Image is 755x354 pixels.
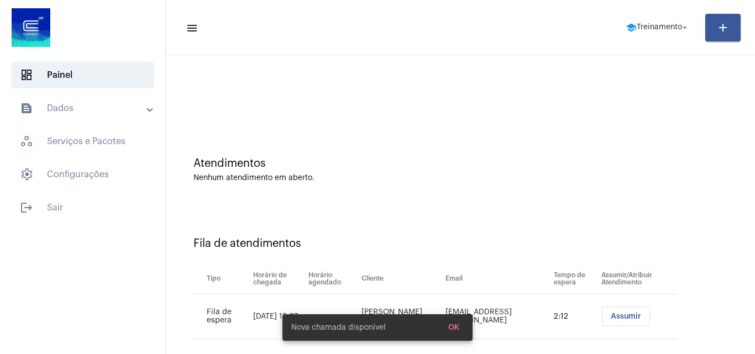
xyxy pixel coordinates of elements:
span: Assumir [611,313,641,320]
td: 2:12 [551,294,599,339]
span: Nova chamada disponível [291,322,386,333]
span: sidenav icon [20,135,33,148]
mat-icon: sidenav icon [186,22,197,35]
th: Tempo de espera [551,263,599,294]
th: Horário de chegada [250,263,305,294]
th: Assumir/Atribuir Atendimento [599,263,678,294]
mat-expansion-panel-header: sidenav iconDados [7,95,165,121]
mat-icon: arrow_drop_down [680,23,690,33]
span: Treinamento [637,24,682,31]
button: OK [439,318,468,337]
mat-icon: school [626,22,637,33]
span: sidenav icon [20,168,33,181]
td: Fila de espera [193,294,250,339]
div: Atendimentos [193,157,727,170]
mat-icon: add [716,21,730,34]
mat-panel-title: Dados [20,102,148,115]
span: Configurações [11,161,154,188]
th: Email [443,263,552,294]
mat-icon: sidenav icon [20,102,33,115]
span: Sair [11,194,154,221]
mat-chip-list: selection [601,307,678,326]
span: OK [448,324,459,331]
button: Assumir [602,307,650,326]
th: Horário agendado [306,263,359,294]
td: [PERSON_NAME] prestes [359,294,443,339]
td: - [306,294,359,339]
img: d4669ae0-8c07-2337-4f67-34b0df7f5ae4.jpeg [9,6,53,50]
th: Tipo [193,263,250,294]
span: Painel [11,62,154,88]
td: [DATE] 15:07 [250,294,305,339]
td: [EMAIL_ADDRESS][DOMAIN_NAME] [443,294,552,339]
div: Fila de atendimentos [193,237,727,250]
span: Serviços e Pacotes [11,128,154,155]
div: Nenhum atendimento em aberto. [193,174,727,182]
span: sidenav icon [20,68,33,82]
button: Treinamento [619,17,696,39]
mat-icon: sidenav icon [20,201,33,214]
th: Cliente [359,263,443,294]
